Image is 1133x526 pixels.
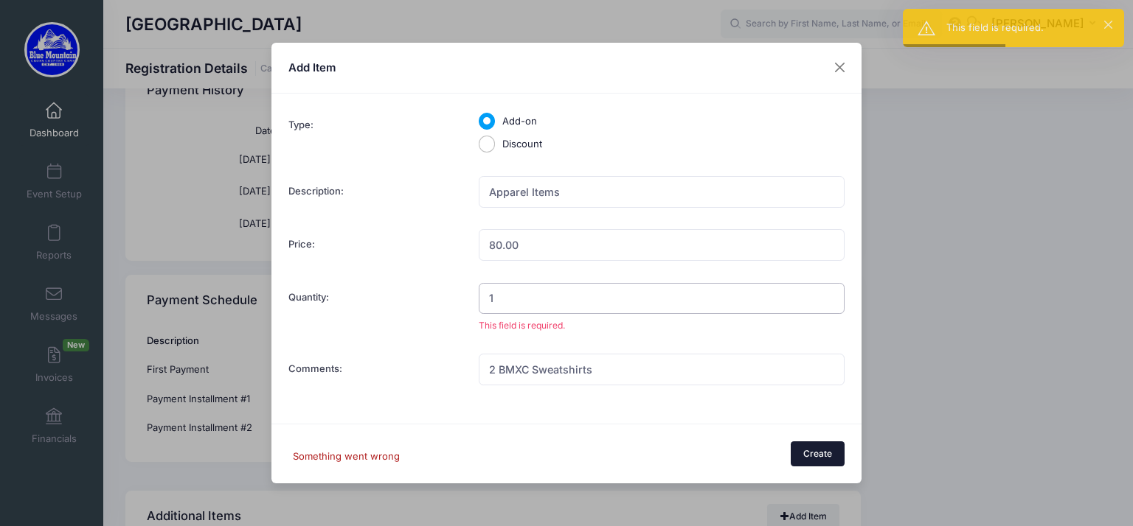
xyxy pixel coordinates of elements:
label: Discount [502,137,542,152]
label: Quantity: [281,283,471,337]
button: Create [791,441,845,466]
button: Close [827,55,853,81]
label: Comments: [281,354,471,390]
div: This field is required. [946,21,1112,35]
h5: Add Item [288,60,336,76]
label: Type: [281,111,471,160]
button: × [1104,21,1112,29]
label: Add-on [502,114,537,129]
label: Description: [281,176,471,212]
div: Something went wrong [293,444,400,464]
div: This field is required. [479,319,845,332]
label: Price: [281,229,471,265]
